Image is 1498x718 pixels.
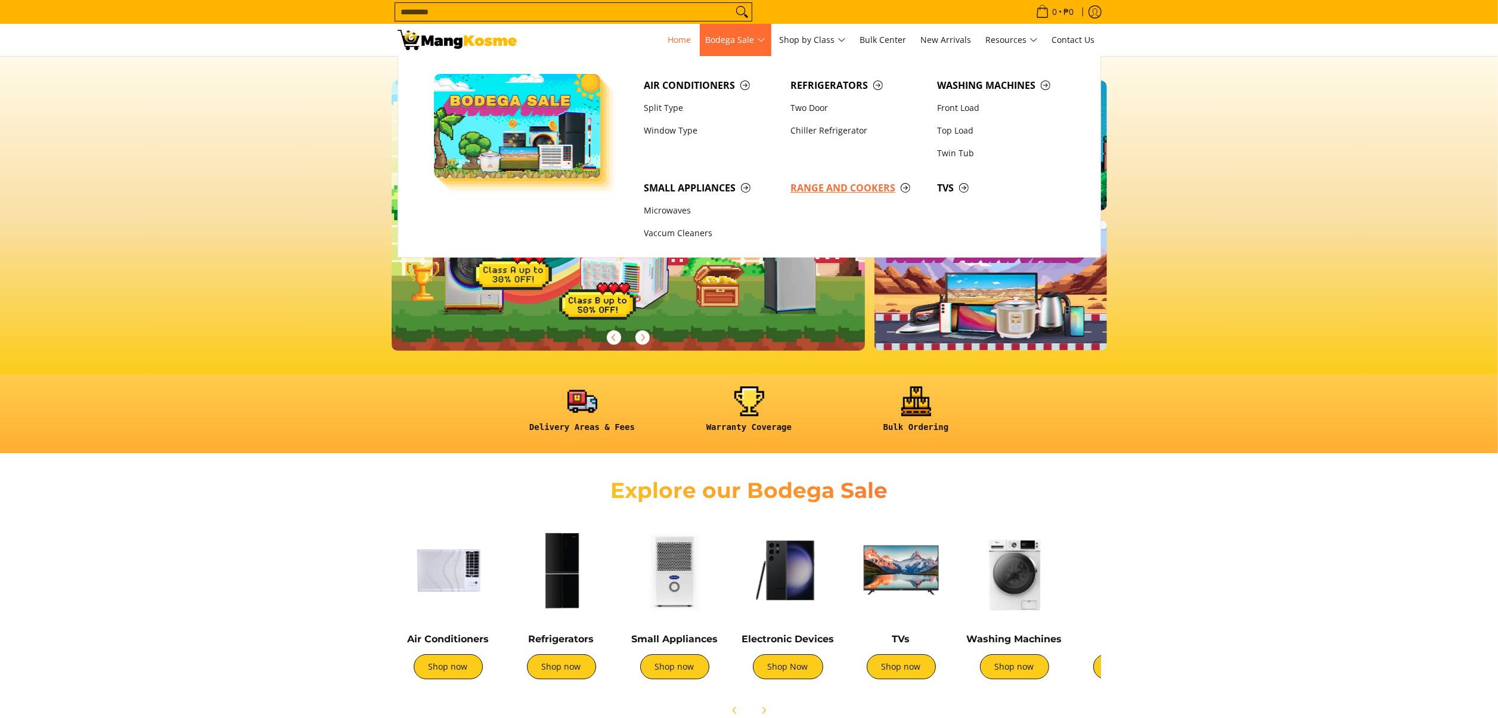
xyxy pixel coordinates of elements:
[638,222,784,245] a: Vaccum Cleaners
[398,519,499,621] img: Air Conditioners
[624,519,725,621] img: Small Appliances
[1093,654,1162,679] a: Shop now
[414,654,483,679] a: Shop now
[964,519,1065,621] img: Washing Machines
[576,477,922,504] h2: Explore our Bodega Sale
[601,324,627,351] button: Previous
[672,386,827,442] a: <h6><strong>Warranty Coverage</strong></h6>
[1077,519,1178,621] img: Cookers
[774,24,852,56] a: Shop by Class
[700,24,771,56] a: Bodega Sale
[638,177,784,199] a: Small Appliances
[511,519,612,621] img: Refrigerators
[980,654,1049,679] a: Shop now
[784,74,931,97] a: Refrigerators
[638,74,784,97] a: Air Conditioners
[931,97,1078,119] a: Front Load
[937,181,1072,196] span: TVs
[529,24,1101,56] nav: Main Menu
[839,386,994,442] a: <h6><strong>Bulk Ordering</strong></h6>
[527,654,596,679] a: Shop now
[851,519,952,621] img: TVs
[780,33,846,48] span: Shop by Class
[638,200,784,222] a: Microwaves
[784,97,931,119] a: Two Door
[753,654,823,679] a: Shop Now
[706,33,765,48] span: Bodega Sale
[640,654,709,679] a: Shop now
[1046,24,1101,56] a: Contact Us
[784,119,931,142] a: Chiller Refrigerator
[644,181,779,196] span: Small Appliances
[784,177,931,199] a: Range and Cookers
[931,119,1078,142] a: Top Load
[737,519,839,621] img: Electronic Devices
[638,119,784,142] a: Window Type
[986,33,1038,48] span: Resources
[892,633,910,645] a: TVs
[1052,34,1095,45] span: Contact Us
[790,181,925,196] span: Range and Cookers
[967,633,1062,645] a: Washing Machines
[931,142,1078,165] a: Twin Tub
[434,74,601,178] img: Bodega Sale
[392,81,866,351] img: Gaming desktop banner
[733,3,752,21] button: Search
[638,97,784,119] a: Split Type
[931,74,1078,97] a: Washing Machines
[867,654,936,679] a: Shop now
[937,78,1072,93] span: Washing Machines
[1051,8,1059,16] span: 0
[790,78,925,93] span: Refrigerators
[668,34,691,45] span: Home
[407,633,489,645] a: Air Conditioners
[505,386,660,442] a: <h6><strong>Delivery Areas & Fees</strong></h6>
[398,30,517,50] img: Mang Kosme: Your Home Appliances Warehouse Sale Partner!
[631,633,718,645] a: Small Appliances
[629,324,656,351] button: Next
[644,78,779,93] span: Air Conditioners
[742,633,834,645] a: Electronic Devices
[854,24,913,56] a: Bulk Center
[529,633,594,645] a: Refrigerators
[915,24,978,56] a: New Arrivals
[662,24,697,56] a: Home
[1032,5,1078,18] span: •
[921,34,972,45] span: New Arrivals
[860,34,907,45] span: Bulk Center
[1062,8,1076,16] span: ₱0
[931,177,1078,199] a: TVs
[980,24,1044,56] a: Resources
